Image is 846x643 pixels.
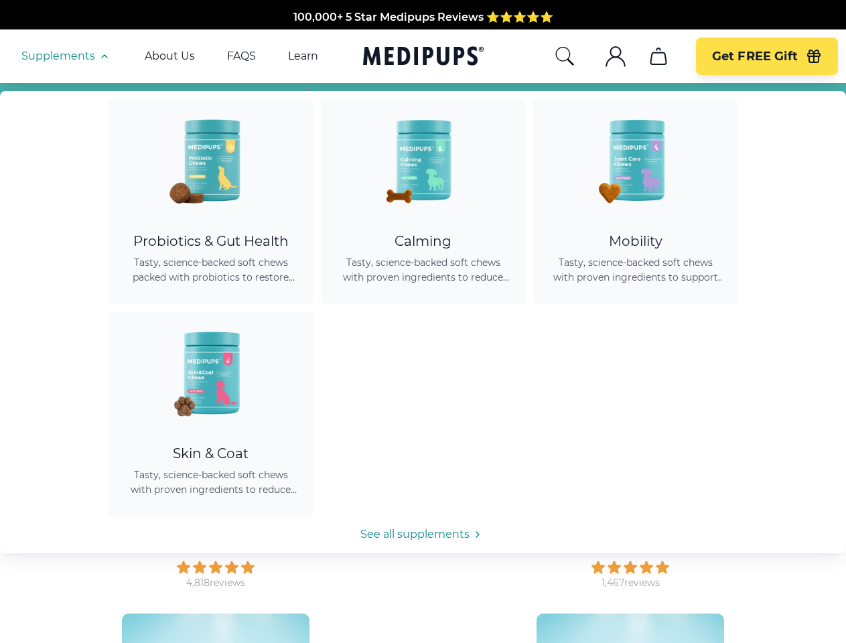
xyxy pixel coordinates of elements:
img: Joint Care Chews - Medipups [575,99,696,220]
span: 100,000+ 5 Star Medipups Reviews ⭐️⭐️⭐️⭐️⭐️ [293,9,553,21]
button: search [554,46,575,67]
a: Probiotic Dog Chews - MedipupsProbiotics & Gut HealthTasty, science-backed soft chews packed with... [109,99,313,303]
a: Medipups [363,44,484,71]
span: Tasty, science-backed soft chews packed with probiotics to restore gut balance, ease itching, sup... [125,255,297,285]
img: Skin & Coat Chews - Medipups [151,311,271,432]
button: Supplements [21,48,113,64]
div: Mobility [549,233,721,250]
div: Calming [337,233,509,250]
span: Get FREE Gift [712,49,798,64]
a: Joint Care Chews - MedipupsMobilityTasty, science-backed soft chews with proven ingredients to su... [533,99,737,303]
button: account [600,40,632,72]
span: Made In The [GEOGRAPHIC_DATA] from domestic & globally sourced ingredients [200,25,646,38]
img: Calming Dog Chews - Medipups [363,99,484,220]
a: Skin & Coat Chews - MedipupsSkin & CoatTasty, science-backed soft chews with proven ingredients t... [109,311,313,516]
span: Tasty, science-backed soft chews with proven ingredients to reduce anxiety, promote relaxation, a... [337,255,509,285]
img: Probiotic Dog Chews - Medipups [151,99,271,220]
div: Skin & Coat [125,445,297,462]
span: Supplements [21,50,95,63]
button: cart [642,40,675,72]
div: 1,467 reviews [602,577,660,589]
span: Tasty, science-backed soft chews with proven ingredients to support joint health, improve mobilit... [549,255,721,285]
a: About Us [145,50,195,63]
a: Learn [288,50,318,63]
a: Calming Dog Chews - MedipupsCalmingTasty, science-backed soft chews with proven ingredients to re... [321,99,525,303]
button: Get FREE Gift [696,38,838,75]
span: Tasty, science-backed soft chews with proven ingredients to reduce shedding, promote healthy skin... [125,468,297,497]
div: Probiotics & Gut Health [125,233,297,250]
div: 4,818 reviews [186,577,245,589]
a: FAQS [227,50,256,63]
